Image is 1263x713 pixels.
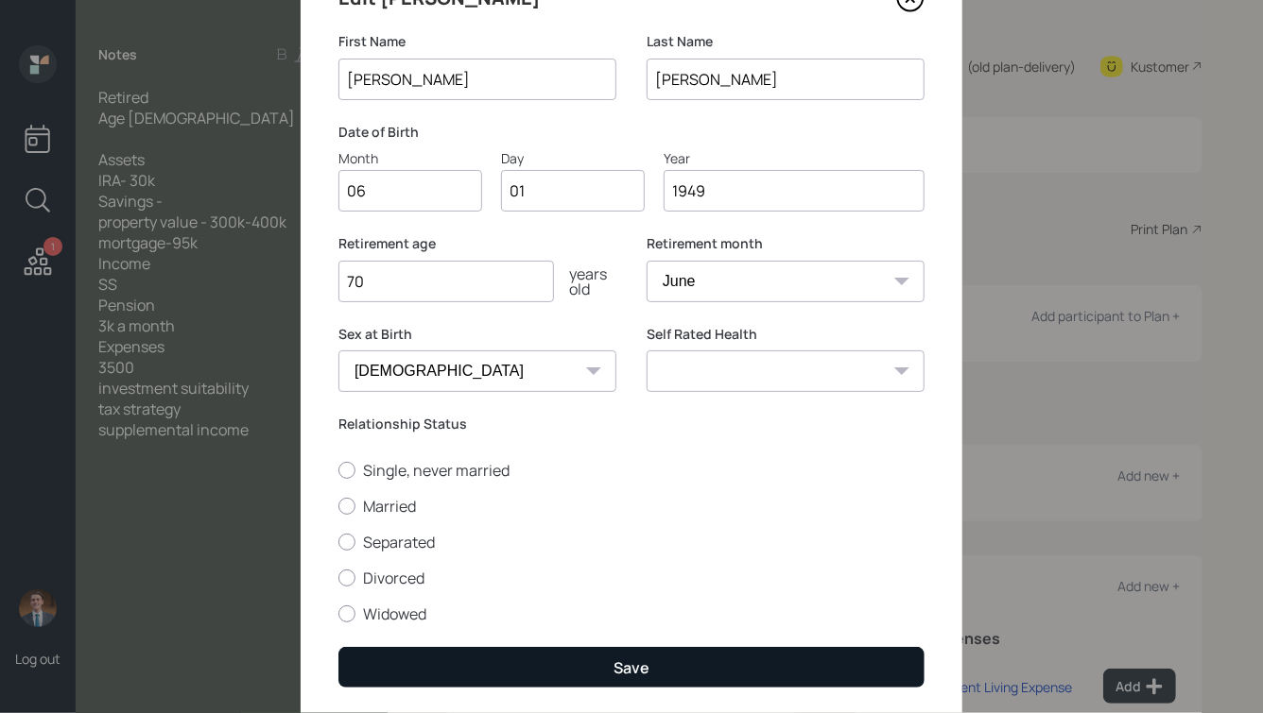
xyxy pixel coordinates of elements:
[338,460,925,481] label: Single, never married
[338,234,616,253] label: Retirement age
[647,32,925,51] label: Last Name
[338,325,616,344] label: Sex at Birth
[614,657,649,678] div: Save
[338,532,925,552] label: Separated
[501,170,645,212] input: Day
[338,647,925,688] button: Save
[647,325,925,344] label: Self Rated Health
[338,603,925,624] label: Widowed
[338,170,482,212] input: Month
[647,234,925,253] label: Retirement month
[338,568,925,588] label: Divorced
[664,170,925,212] input: Year
[338,496,925,517] label: Married
[501,148,645,168] div: Day
[338,123,925,142] label: Date of Birth
[338,32,616,51] label: First Name
[338,415,925,433] label: Relationship Status
[554,266,616,297] div: years old
[338,148,482,168] div: Month
[664,148,925,168] div: Year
